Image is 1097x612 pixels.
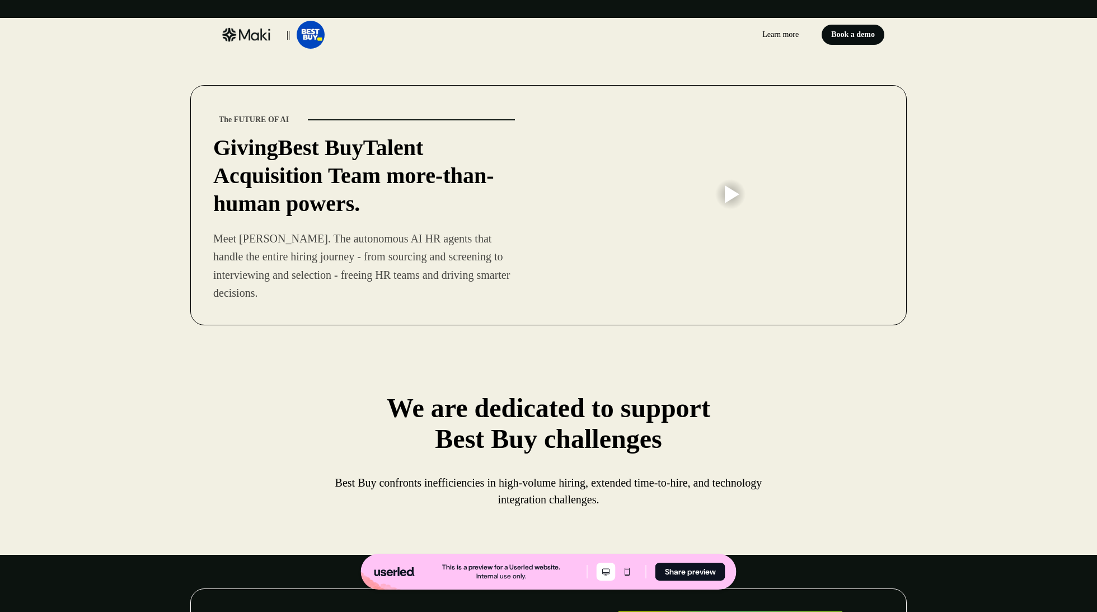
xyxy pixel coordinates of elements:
[618,563,637,581] button: Mobile mode
[655,563,725,581] button: Share preview
[822,25,884,45] button: Book a demo
[213,134,521,218] p: Best Buy
[213,135,494,216] strong: Talent Acquisition Team more-than-human powers.
[476,572,526,581] div: Internal use only.
[213,230,521,302] p: Meet [PERSON_NAME]. The autonomous AI HR agents that handle the entire hiring journey - from sour...
[287,28,290,41] p: ||
[219,115,289,124] strong: The FUTURE OF AI
[597,563,616,581] button: Desktop mode
[213,135,278,160] strong: Giving
[753,25,808,45] a: Learn more
[442,563,560,572] div: This is a preview for a Userled website.
[335,476,762,506] span: Best Buy confronts inefficiencies in high-volume hiring, extended time-to-hire, and technology in...
[387,393,710,454] p: We are dedicated to support Best Buy challenges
